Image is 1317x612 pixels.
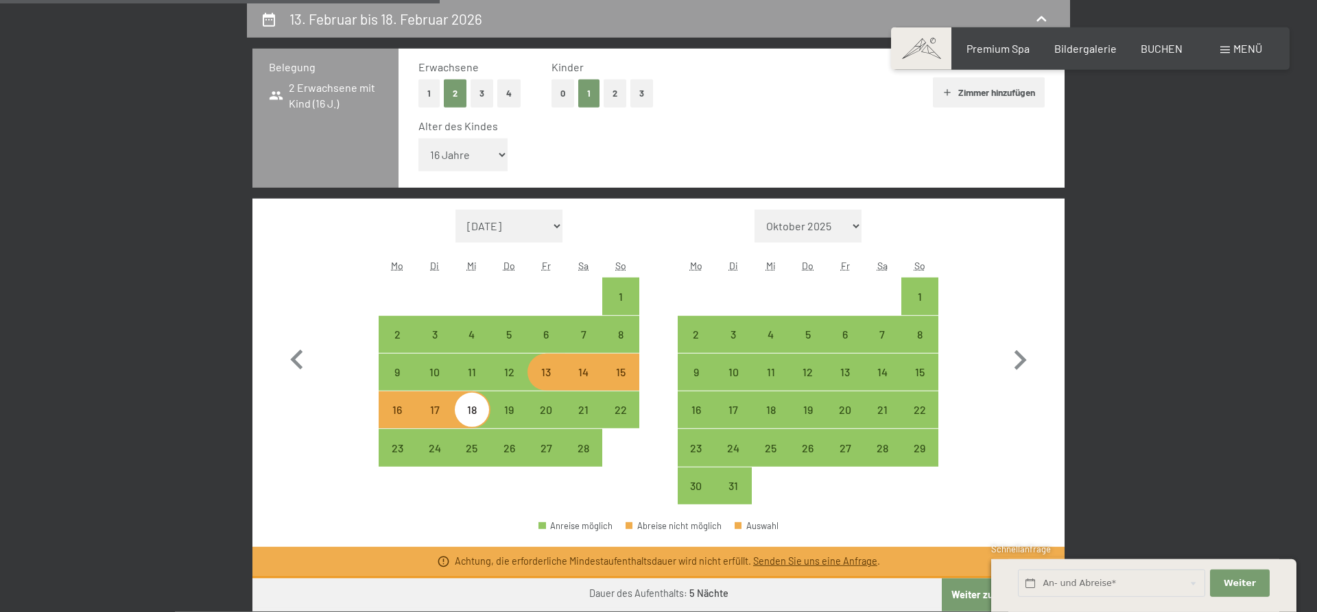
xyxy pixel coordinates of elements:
[715,467,752,504] div: Anreise möglich
[604,79,626,108] button: 2
[864,391,901,428] div: Sat Mar 21 2026
[791,367,825,401] div: 12
[841,260,850,271] abbr: Freitag
[903,404,937,439] div: 22
[828,367,862,401] div: 13
[715,354,752,391] div: Anreise möglich
[802,260,814,271] abbr: Donnerstag
[790,429,827,466] div: Thu Mar 26 2026
[678,354,715,391] div: Mon Mar 09 2026
[602,278,639,315] div: Sun Feb 01 2026
[865,443,899,477] div: 28
[444,79,466,108] button: 2
[490,429,527,466] div: Thu Feb 26 2026
[790,391,827,428] div: Thu Mar 19 2026
[602,316,639,353] div: Sun Feb 08 2026
[864,391,901,428] div: Anreise möglich
[679,443,713,477] div: 23
[827,391,864,428] div: Anreise möglich
[678,354,715,391] div: Anreise möglich
[453,354,490,391] div: Anreise möglich
[827,391,864,428] div: Fri Mar 20 2026
[455,367,489,401] div: 11
[565,316,602,353] div: Anreise möglich
[828,443,862,477] div: 27
[901,278,938,315] div: Anreise möglich
[416,354,453,391] div: Anreise möglich
[417,367,451,401] div: 10
[864,354,901,391] div: Anreise möglich
[490,354,527,391] div: Thu Feb 12 2026
[379,429,416,466] div: Mon Feb 23 2026
[380,329,414,363] div: 2
[492,367,526,401] div: 12
[790,354,827,391] div: Anreise möglich
[527,429,565,466] div: Fri Feb 27 2026
[503,260,515,271] abbr: Donnerstag
[752,391,789,428] div: Wed Mar 18 2026
[865,404,899,439] div: 21
[269,60,382,75] h3: Belegung
[471,79,493,108] button: 3
[277,210,317,505] button: Vorheriger Monat
[678,391,715,428] div: Mon Mar 16 2026
[455,554,880,568] div: Achtung, die erforderliche Mindestaufenthaltsdauer wird nicht erfüllt. .
[678,429,715,466] div: Anreise möglich
[380,404,414,439] div: 16
[1054,42,1117,55] span: Bildergalerie
[538,522,613,530] div: Anreise möglich
[567,367,601,401] div: 14
[716,404,750,439] div: 17
[615,260,626,271] abbr: Sonntag
[1233,42,1262,55] span: Menü
[455,443,489,477] div: 25
[991,543,1051,554] span: Schnellanfrage
[901,278,938,315] div: Sun Mar 01 2026
[417,404,451,439] div: 17
[828,404,862,439] div: 20
[490,354,527,391] div: Anreise möglich
[380,443,414,477] div: 23
[679,480,713,515] div: 30
[567,443,601,477] div: 28
[602,354,639,391] div: Sun Feb 15 2026
[529,404,563,439] div: 20
[379,429,416,466] div: Anreise möglich
[901,316,938,353] div: Sun Mar 08 2026
[716,367,750,401] div: 10
[416,316,453,353] div: Anreise möglich
[551,79,574,108] button: 0
[864,316,901,353] div: Sat Mar 07 2026
[565,391,602,428] div: Anreise möglich
[903,367,937,401] div: 15
[766,260,776,271] abbr: Mittwoch
[453,429,490,466] div: Anreise möglich
[827,316,864,353] div: Fri Mar 06 2026
[551,60,584,73] span: Kinder
[791,329,825,363] div: 5
[791,404,825,439] div: 19
[678,316,715,353] div: Mon Mar 02 2026
[529,367,563,401] div: 13
[933,77,1045,108] button: Zimmer hinzufügen
[1141,42,1183,55] span: BUCHEN
[492,329,526,363] div: 5
[678,316,715,353] div: Anreise möglich
[752,316,789,353] div: Wed Mar 04 2026
[602,354,639,391] div: Anreise möglich
[914,260,925,271] abbr: Sonntag
[864,429,901,466] div: Anreise möglich
[729,260,738,271] abbr: Dienstag
[497,79,521,108] button: 4
[715,316,752,353] div: Anreise möglich
[602,391,639,428] div: Sun Feb 22 2026
[626,522,722,530] div: Abreise nicht möglich
[942,578,1065,611] button: Weiter zu „Zimmer“
[492,404,526,439] div: 19
[490,391,527,428] div: Thu Feb 19 2026
[1210,570,1269,598] button: Weiter
[453,391,490,428] div: Wed Feb 18 2026
[527,391,565,428] div: Fri Feb 20 2026
[630,79,653,108] button: 3
[790,391,827,428] div: Anreise möglich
